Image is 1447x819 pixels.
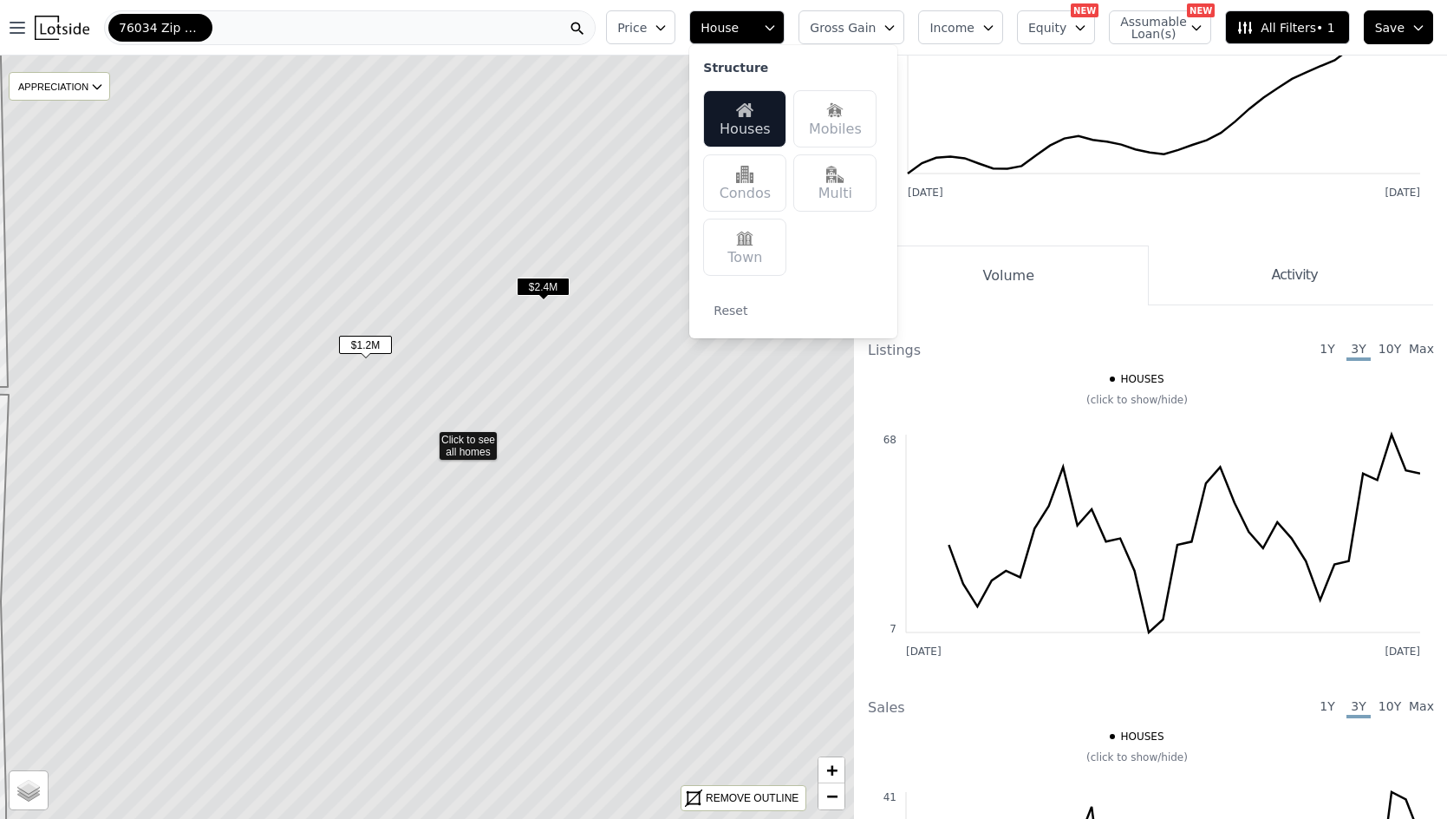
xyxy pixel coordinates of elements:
[868,698,1150,718] div: Sales
[1071,3,1098,17] div: NEW
[736,102,753,119] img: Houses
[119,19,202,36] span: 76034 Zip Code
[1236,19,1334,36] span: All Filters • 1
[1315,340,1339,361] span: 1Y
[798,10,904,44] button: Gross Gain
[854,393,1420,407] div: (click to show/hide)
[35,16,89,40] img: Lotside
[818,757,844,783] a: Zoom in
[9,72,110,101] div: APPRECIATION
[703,90,786,147] div: Houses
[1149,246,1433,305] button: Activity
[339,336,392,361] div: $1.2M
[736,230,753,247] img: Town
[854,750,1420,764] div: (click to show/hide)
[826,759,838,781] span: +
[617,19,647,36] span: Price
[1364,10,1433,44] button: Save
[818,783,844,809] a: Zoom out
[689,45,897,338] div: House
[1187,3,1215,17] div: NEW
[868,246,1149,305] button: Volume
[883,791,896,803] text: 41
[883,434,896,446] text: 68
[868,340,1150,361] div: Listings
[918,10,1003,44] button: Income
[1120,730,1163,744] span: HOUSES
[703,219,786,276] div: Town
[703,297,758,324] button: Reset
[929,19,974,36] span: Income
[703,154,786,212] div: Condos
[1378,698,1402,718] span: 10Y
[689,10,785,44] button: House
[826,785,838,807] span: −
[810,19,876,36] span: Gross Gain
[1409,698,1433,718] span: Max
[1120,16,1176,40] span: Assumable Loan(s)
[908,187,943,199] text: [DATE]
[1017,10,1095,44] button: Equity
[1315,698,1339,718] span: 1Y
[736,166,753,183] img: Condos
[1385,187,1420,199] text: [DATE]
[703,59,768,76] div: Structure
[517,278,570,296] span: $2.4M
[1375,19,1405,36] span: Save
[1120,372,1163,386] span: HOUSES
[826,102,844,119] img: Mobiles
[1409,340,1433,361] span: Max
[890,623,896,635] text: 7
[826,166,844,183] img: Multi
[517,278,570,303] div: $2.4M
[793,90,877,147] div: Mobiles
[1109,10,1211,44] button: Assumable Loan(s)
[1385,645,1420,658] text: [DATE]
[1225,10,1349,44] button: All Filters• 1
[10,771,48,809] a: Layers
[793,154,877,212] div: Multi
[906,645,942,658] text: [DATE]
[1378,340,1402,361] span: 10Y
[701,19,756,36] span: House
[1028,19,1066,36] span: Equity
[1346,698,1371,718] span: 3Y
[706,790,798,806] div: REMOVE OUTLINE
[339,336,392,354] span: $1.2M
[606,10,675,44] button: Price
[1346,340,1371,361] span: 3Y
